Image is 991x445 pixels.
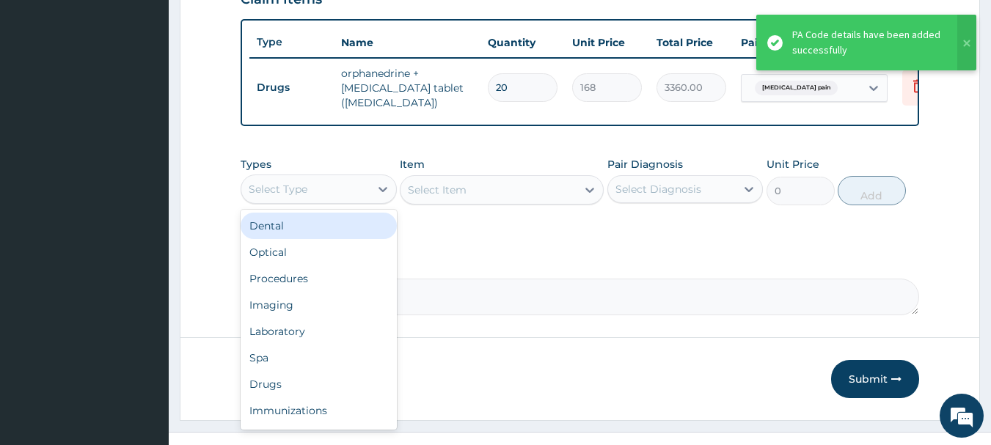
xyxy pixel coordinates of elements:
th: Quantity [480,28,565,57]
span: We're online! [85,130,202,279]
th: Name [334,28,480,57]
th: Pair Diagnosis [734,28,895,57]
div: Optical [241,239,397,265]
th: Type [249,29,334,56]
div: Select Diagnosis [615,182,701,196]
th: Unit Price [565,28,649,57]
label: Item [400,157,425,172]
td: orphanedrine + [MEDICAL_DATA] tablet ([MEDICAL_DATA]) [334,59,480,117]
button: Add [838,176,906,205]
div: Immunizations [241,397,397,424]
span: [MEDICAL_DATA] pain [755,81,838,95]
label: Pair Diagnosis [607,157,683,172]
div: Spa [241,345,397,371]
div: Drugs [241,371,397,397]
div: Procedures [241,265,397,292]
div: Imaging [241,292,397,318]
div: Chat with us now [76,82,246,101]
label: Comment [241,258,920,271]
textarea: Type your message and hit 'Enter' [7,293,279,344]
label: Unit Price [767,157,819,172]
div: Minimize live chat window [241,7,276,43]
td: Drugs [249,74,334,101]
div: Laboratory [241,318,397,345]
div: Dental [241,213,397,239]
img: d_794563401_company_1708531726252_794563401 [27,73,59,110]
div: Select Type [249,182,307,196]
label: Types [241,158,271,171]
button: Submit [831,360,919,398]
div: PA Code details have been added successfully [792,27,943,58]
th: Total Price [649,28,734,57]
